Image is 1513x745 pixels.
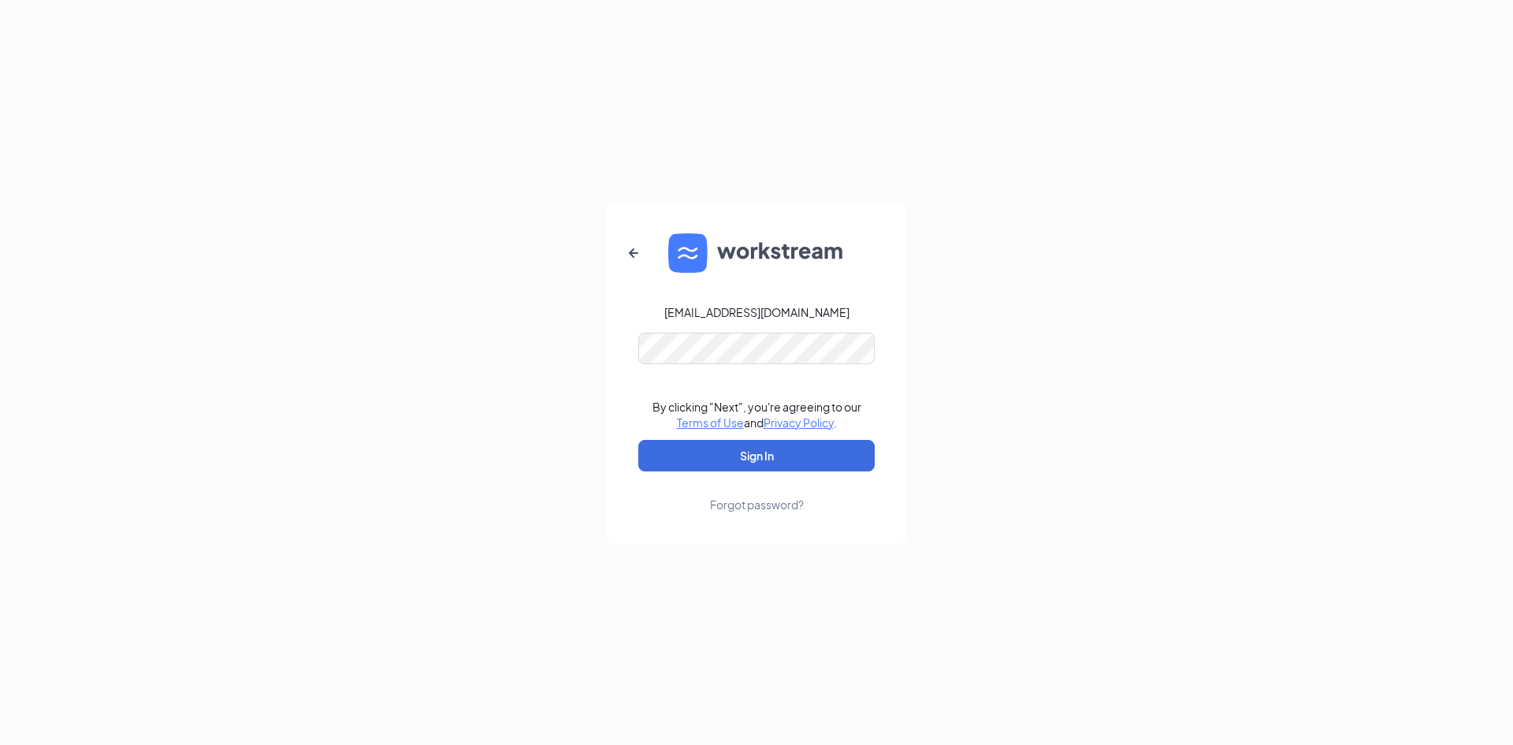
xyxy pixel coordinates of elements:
[668,233,845,273] img: WS logo and Workstream text
[624,244,643,263] svg: ArrowLeftNew
[677,415,744,430] a: Terms of Use
[764,415,834,430] a: Privacy Policy
[664,304,849,320] div: [EMAIL_ADDRESS][DOMAIN_NAME]
[710,471,804,512] a: Forgot password?
[710,497,804,512] div: Forgot password?
[638,440,875,471] button: Sign In
[652,399,861,430] div: By clicking "Next", you're agreeing to our and .
[615,234,652,272] button: ArrowLeftNew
